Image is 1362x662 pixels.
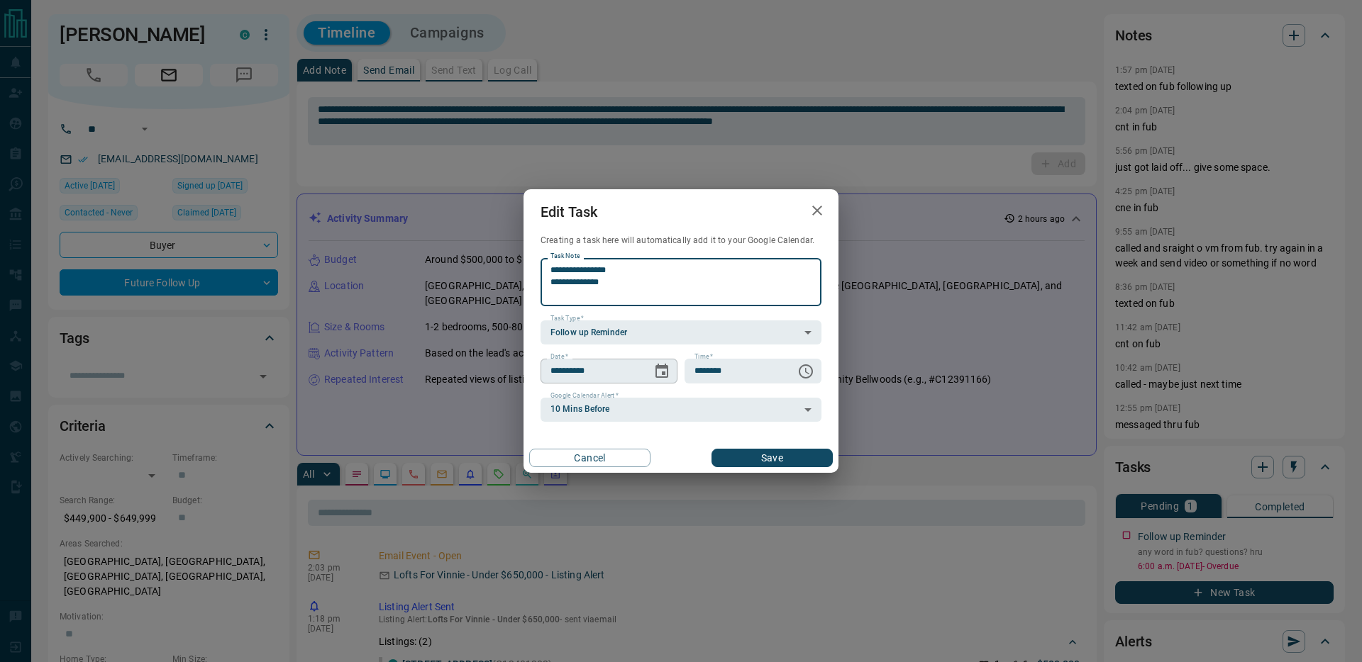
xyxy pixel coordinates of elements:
[529,449,650,467] button: Cancel
[541,398,821,422] div: 10 Mins Before
[550,314,584,323] label: Task Type
[694,352,713,361] label: Time
[550,352,568,361] label: Date
[550,252,580,261] label: Task Note
[541,320,821,344] div: Follow up Reminder
[792,357,820,386] button: Choose time, selected time is 6:00 AM
[550,391,619,400] label: Google Calendar Alert
[648,357,676,386] button: Choose date, selected date is Sep 15, 2025
[712,449,833,467] button: Save
[524,189,614,235] h2: Edit Task
[541,235,821,247] p: Creating a task here will automatically add it to your Google Calendar.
